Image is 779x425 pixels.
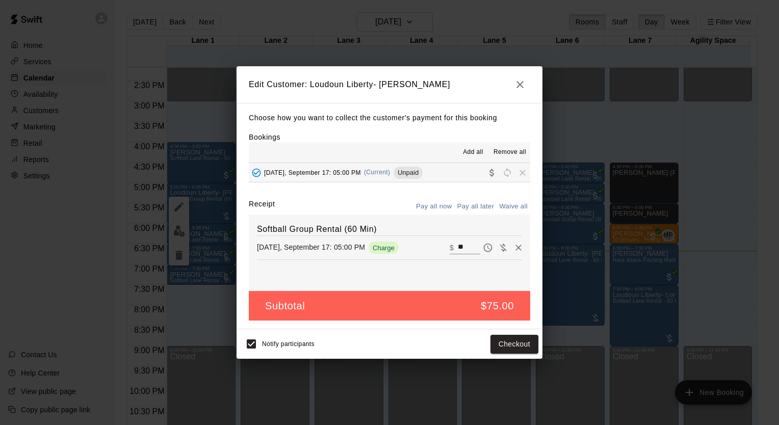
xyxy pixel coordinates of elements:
[264,169,361,176] span: [DATE], September 17: 05:00 PM
[455,199,497,215] button: Pay all later
[265,299,305,313] h5: Subtotal
[364,169,391,176] span: (Current)
[262,341,315,348] span: Notify participants
[480,243,496,251] span: Pay later
[249,163,530,182] button: Added - Collect Payment[DATE], September 17: 05:00 PM(Current)UnpaidCollect paymentRescheduleRemove
[511,240,526,255] button: Remove
[515,168,530,176] span: Remove
[249,165,264,180] button: Added - Collect Payment
[496,243,511,251] span: Waive payment
[463,147,483,157] span: Add all
[497,199,530,215] button: Waive all
[489,144,530,161] button: Remove all
[249,112,530,124] p: Choose how you want to collect the customer's payment for this booking
[249,199,275,215] label: Receipt
[457,144,489,161] button: Add all
[257,242,365,252] p: [DATE], September 17: 05:00 PM
[369,244,399,252] span: Charge
[481,299,514,313] h5: $75.00
[490,335,538,354] button: Checkout
[257,223,522,236] h6: Softball Group Rental (60 Min)
[484,168,500,176] span: Collect payment
[500,168,515,176] span: Reschedule
[237,66,542,103] h2: Edit Customer: Loudoun Liberty- [PERSON_NAME]
[450,243,454,253] p: $
[494,147,526,157] span: Remove all
[394,169,423,176] span: Unpaid
[249,133,280,141] label: Bookings
[413,199,455,215] button: Pay all now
